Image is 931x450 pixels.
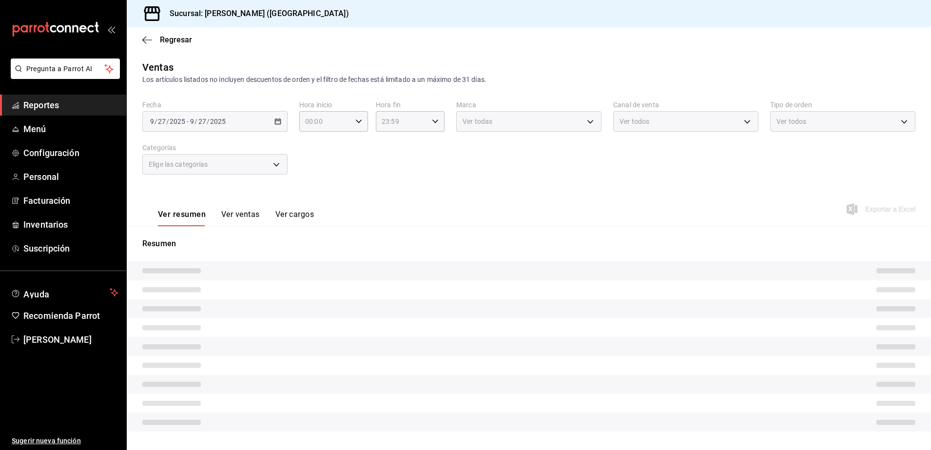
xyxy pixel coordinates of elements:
label: Tipo de orden [770,101,915,108]
span: Ver todos [620,117,649,126]
span: Menú [23,122,118,136]
button: Pregunta a Parrot AI [11,59,120,79]
span: Facturación [23,194,118,207]
span: Personal [23,170,118,183]
button: open_drawer_menu [107,25,115,33]
span: / [194,117,197,125]
span: Reportes [23,98,118,112]
span: [PERSON_NAME] [23,333,118,346]
input: -- [157,117,166,125]
span: Elige las categorías [149,159,208,169]
span: / [155,117,157,125]
span: Suscripción [23,242,118,255]
div: Ventas [142,60,174,75]
span: Sugerir nueva función [12,436,118,446]
input: ---- [210,117,226,125]
label: Hora inicio [299,101,368,108]
div: Los artículos listados no incluyen descuentos de orden y el filtro de fechas está limitado a un m... [142,75,915,85]
button: Ver resumen [158,210,206,226]
label: Marca [456,101,601,108]
span: Ver todos [776,117,806,126]
div: navigation tabs [158,210,314,226]
span: / [166,117,169,125]
input: -- [190,117,194,125]
span: Configuración [23,146,118,159]
label: Categorías [142,144,288,151]
span: Inventarios [23,218,118,231]
a: Pregunta a Parrot AI [7,71,120,81]
label: Canal de venta [613,101,758,108]
span: Pregunta a Parrot AI [26,64,105,74]
input: ---- [169,117,186,125]
span: - [187,117,189,125]
input: -- [150,117,155,125]
label: Hora fin [376,101,445,108]
button: Ver cargos [275,210,314,226]
h3: Sucursal: [PERSON_NAME] ([GEOGRAPHIC_DATA]) [162,8,349,20]
input: -- [198,117,207,125]
button: Ver ventas [221,210,260,226]
label: Fecha [142,101,288,108]
p: Resumen [142,238,915,250]
span: Ayuda [23,287,106,298]
span: Recomienda Parrot [23,309,118,322]
span: Ver todas [463,117,492,126]
span: / [207,117,210,125]
button: Regresar [142,35,192,44]
span: Regresar [160,35,192,44]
